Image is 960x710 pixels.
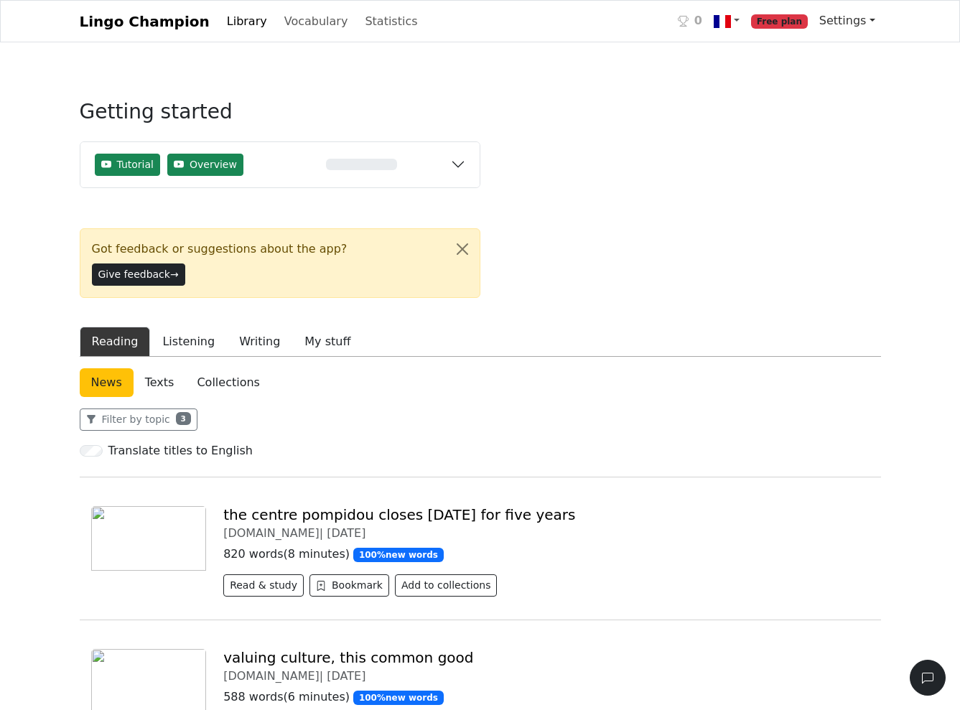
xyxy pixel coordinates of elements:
[751,14,808,29] span: Free plan
[814,6,881,35] a: Settings
[80,142,480,187] button: TutorialOverview
[223,526,869,540] div: [DOMAIN_NAME] |
[134,368,186,397] a: Texts
[672,6,708,36] a: 0
[95,154,160,176] button: Tutorial
[117,157,154,172] span: Tutorial
[353,691,444,705] span: 100 % new words
[227,327,292,357] button: Writing
[223,574,304,597] button: Read & study
[279,7,354,36] a: Vocabulary
[91,506,207,571] img: 0160268364080-web-tete.jpg
[292,327,363,357] button: My stuff
[167,154,243,176] button: Overview
[176,412,191,425] span: 3
[309,574,389,597] button: Bookmark
[714,13,731,30] img: fr.svg
[80,368,134,397] a: News
[80,7,210,36] a: Lingo Champion
[92,263,185,286] button: Give feedback→
[445,229,480,269] button: Close alert
[80,100,480,136] h3: Getting started
[353,548,444,562] span: 100 % new words
[223,546,869,563] p: 820 words ( 8 minutes )
[694,12,702,29] span: 0
[80,408,197,431] button: Filter by topic3
[108,444,253,457] h6: Translate titles to English
[185,368,271,397] a: Collections
[92,240,348,258] span: Got feedback or suggestions about the app?
[327,526,365,540] span: [DATE]
[223,669,869,683] div: [DOMAIN_NAME] |
[327,669,365,683] span: [DATE]
[221,7,273,36] a: Library
[359,7,423,36] a: Statistics
[223,581,309,594] a: Read & study
[223,506,575,523] a: the centre pompidou closes [DATE] for five years
[223,688,869,706] p: 588 words ( 6 minutes )
[150,327,227,357] button: Listening
[80,327,151,357] button: Reading
[745,6,814,36] a: Free plan
[223,649,473,666] a: valuing culture, this common good
[395,574,498,597] button: Add to collections
[190,157,237,172] span: Overview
